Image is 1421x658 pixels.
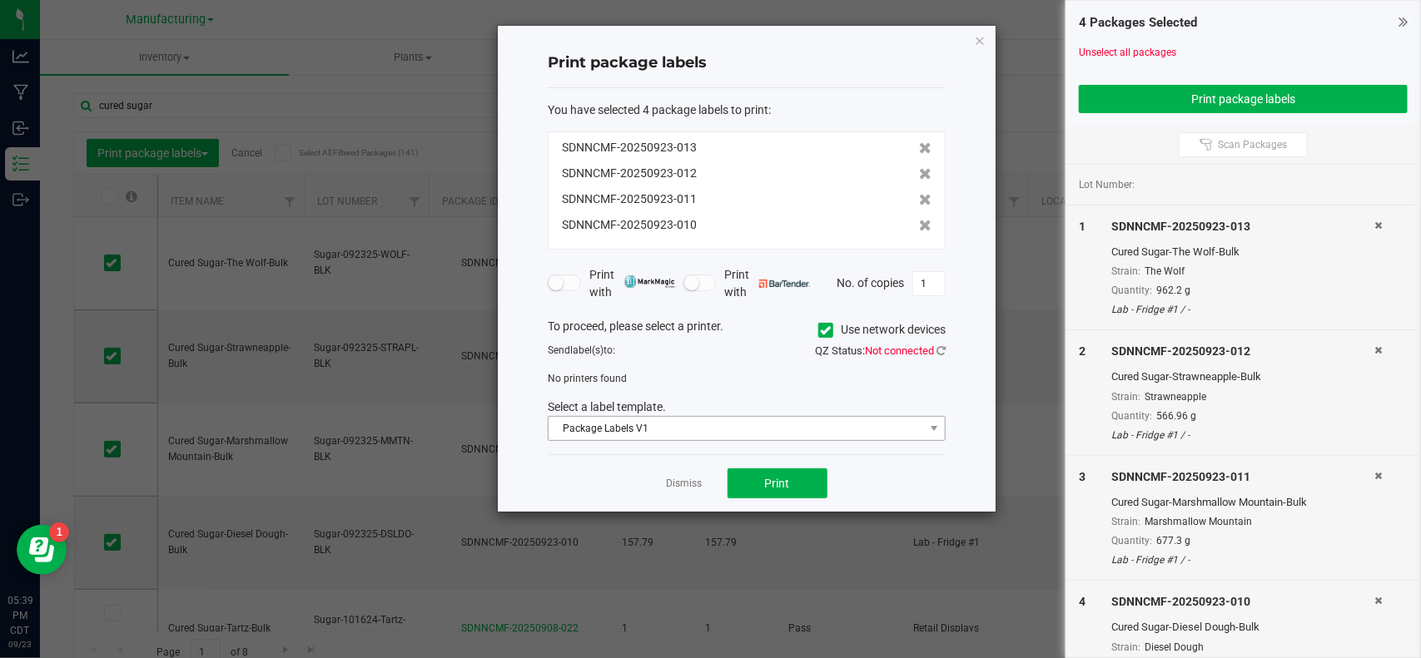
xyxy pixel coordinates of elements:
[837,275,904,289] span: No. of copies
[1145,641,1205,653] span: Diesel Dough
[1112,265,1141,277] span: Strain:
[562,216,697,234] span: SDNNCMF-20250923-010
[1112,494,1375,511] div: Cured Sugar-Marshmallow Mountain-Bulk
[1079,344,1086,358] span: 2
[49,522,69,542] iframe: Resource center unread badge
[1112,391,1141,403] span: Strain:
[1079,470,1086,483] span: 3
[1112,535,1153,547] span: Quantity:
[1079,47,1176,58] a: Unselect all packages
[1145,265,1185,277] span: The Wolf
[1079,177,1135,192] span: Lot Number:
[1218,138,1287,151] span: Scan Packages
[765,477,790,490] span: Print
[818,321,946,339] label: Use network devices
[1112,428,1375,443] div: Lab - Fridge #1 / -
[548,373,627,384] span: No printers found
[589,266,675,301] span: Print with
[549,417,924,440] span: Package Labels V1
[1112,369,1375,385] div: Cured Sugar-Strawneapple-Bulk
[865,344,934,357] span: Not connected
[548,344,615,356] span: Send to:
[1145,391,1207,403] span: Strawneapple
[1112,641,1141,653] span: Strain:
[548,103,768,116] span: You have selected 4 package labels to print
[1112,593,1375,611] div: SDNNCMF-20250923-010
[562,139,697,156] span: SDNNCMF-20250923-013
[548,52,946,74] h4: Print package labels
[1112,619,1375,636] div: Cured Sugar-Diesel Dough-Bulk
[17,525,67,575] iframe: Resource center
[1112,468,1375,486] div: SDNNCMF-20250923-011
[667,477,703,491] a: Dismiss
[1145,516,1253,527] span: Marshmallow Mountain
[1112,244,1375,260] div: Cured Sugar-The Wolf-Bulk
[562,165,697,182] span: SDNNCMF-20250923-012
[1079,595,1086,608] span: 4
[535,318,958,343] div: To proceed, please select a printer.
[1079,220,1086,233] span: 1
[1112,410,1153,422] span: Quantity:
[1112,552,1375,567] div: Lab - Fridge #1 / -
[724,266,810,301] span: Print with
[562,190,697,208] span: SDNNCMF-20250923-011
[1112,284,1153,296] span: Quantity:
[1157,284,1191,296] span: 962.2 g
[535,398,958,416] div: Select a label template.
[815,344,946,357] span: QZ Status:
[1112,343,1375,360] div: SDNNCMF-20250923-012
[1079,85,1408,113] button: Print package labels
[548,101,946,119] div: :
[759,280,810,288] img: bartender.png
[1157,535,1191,547] span: 677.3 g
[624,275,675,288] img: mark_magic_cybra.png
[570,344,604,356] span: label(s)
[1112,218,1375,235] div: SDNNCMF-20250923-013
[1157,410,1197,422] span: 566.96 g
[1112,302,1375,317] div: Lab - Fridge #1 / -
[1112,516,1141,527] span: Strain:
[728,468,827,498] button: Print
